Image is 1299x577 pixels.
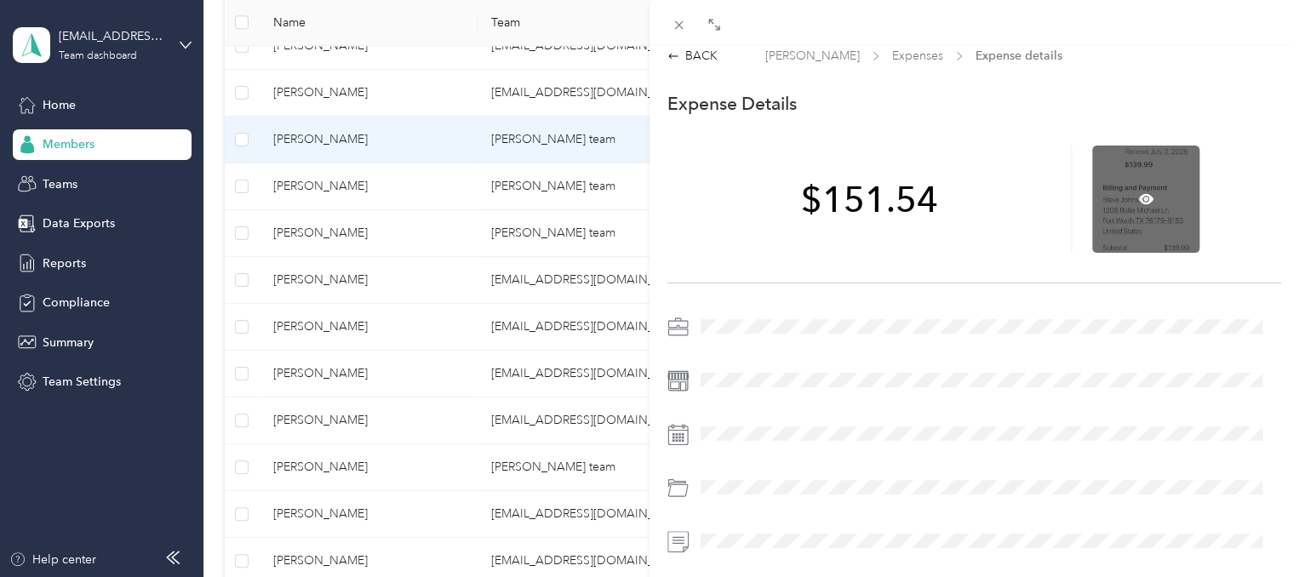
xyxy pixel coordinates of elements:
[892,47,943,65] span: Expenses
[976,47,1062,65] span: Expense details
[1204,482,1299,577] iframe: Everlance-gr Chat Button Frame
[667,92,797,116] p: Expense Details
[667,47,718,65] div: BACK
[765,47,860,65] span: [PERSON_NAME]
[800,181,937,217] span: $151.54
